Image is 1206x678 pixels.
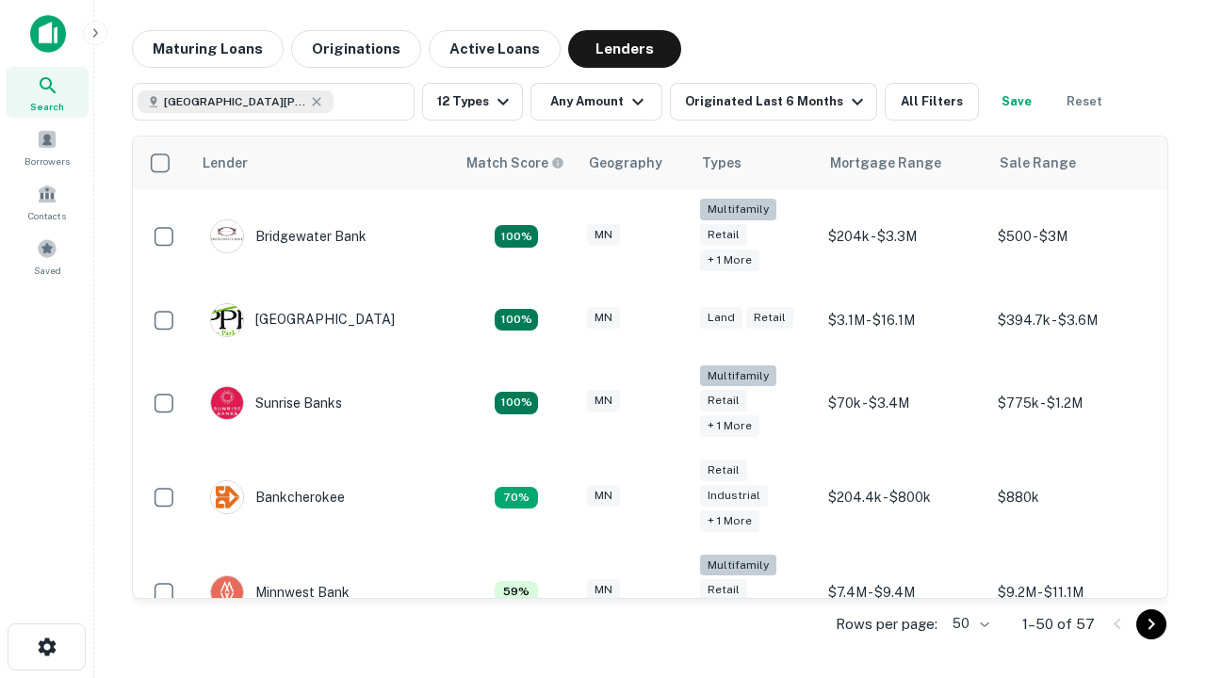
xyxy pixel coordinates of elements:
div: Matching Properties: 14, hasApolloMatch: undefined [495,392,538,414]
button: Any Amount [530,83,662,121]
button: All Filters [885,83,979,121]
a: Search [6,67,89,118]
span: Borrowers [24,153,70,169]
div: Sunrise Banks [210,386,342,420]
button: Originations [291,30,421,68]
div: Matching Properties: 18, hasApolloMatch: undefined [495,225,538,248]
button: Originated Last 6 Months [670,83,877,121]
div: Lender [203,152,248,174]
span: Contacts [28,208,66,223]
span: Search [30,99,64,114]
div: 50 [945,610,992,638]
th: Mortgage Range [819,137,988,189]
div: Minnwest Bank [210,575,350,609]
div: Originated Last 6 Months [685,90,869,113]
div: + 1 more [700,510,759,532]
div: Bankcherokee [210,480,345,514]
div: Retail [700,579,747,601]
button: Maturing Loans [132,30,284,68]
th: Lender [191,137,455,189]
div: Sale Range [1000,152,1076,174]
div: Retail [700,224,747,246]
div: MN [587,307,620,329]
button: Reset [1054,83,1115,121]
td: $880k [988,450,1158,545]
div: Bridgewater Bank [210,219,367,253]
div: Industrial [700,485,768,507]
th: Geography [578,137,691,189]
img: picture [211,220,243,252]
td: $7.4M - $9.4M [819,545,988,640]
a: Contacts [6,176,89,227]
div: + 1 more [700,415,759,437]
div: Multifamily [700,555,776,576]
div: Matching Properties: 7, hasApolloMatch: undefined [495,487,538,509]
img: capitalize-icon.png [30,15,66,53]
button: Active Loans [429,30,561,68]
div: Retail [746,307,793,329]
td: $204k - $3.3M [819,189,988,284]
td: $394.7k - $3.6M [988,284,1158,356]
div: MN [587,485,620,507]
td: $9.2M - $11.1M [988,545,1158,640]
img: picture [211,481,243,513]
p: Rows per page: [836,613,937,636]
span: Saved [34,263,61,278]
button: Save your search to get updates of matches that match your search criteria. [986,83,1047,121]
td: $775k - $1.2M [988,356,1158,451]
img: picture [211,304,243,336]
div: Matching Properties: 10, hasApolloMatch: undefined [495,309,538,331]
th: Sale Range [988,137,1158,189]
div: + 1 more [700,250,759,271]
div: [GEOGRAPHIC_DATA] [210,303,395,337]
h6: Match Score [466,153,561,173]
button: Lenders [568,30,681,68]
div: MN [587,579,620,601]
span: [GEOGRAPHIC_DATA][PERSON_NAME], [GEOGRAPHIC_DATA], [GEOGRAPHIC_DATA] [164,93,305,110]
button: 12 Types [422,83,523,121]
img: picture [211,387,243,419]
div: Matching Properties: 6, hasApolloMatch: undefined [495,581,538,604]
div: Capitalize uses an advanced AI algorithm to match your search with the best lender. The match sco... [466,153,564,173]
div: Multifamily [700,199,776,220]
button: Go to next page [1136,609,1166,639]
div: Land [700,307,742,329]
div: MN [587,224,620,246]
div: Multifamily [700,365,776,387]
th: Capitalize uses an advanced AI algorithm to match your search with the best lender. The match sco... [455,137,578,189]
td: $3.1M - $16.1M [819,284,988,356]
div: Mortgage Range [830,152,941,174]
div: Geography [589,152,662,174]
p: 1–50 of 57 [1022,613,1095,636]
a: Saved [6,231,89,282]
td: $204.4k - $800k [819,450,988,545]
div: Types [702,152,742,174]
iframe: Chat Widget [1112,527,1206,618]
div: Retail [700,390,747,412]
img: picture [211,576,243,608]
td: $70k - $3.4M [819,356,988,451]
div: MN [587,390,620,412]
th: Types [691,137,819,189]
a: Borrowers [6,121,89,172]
div: Retail [700,460,747,481]
td: $500 - $3M [988,189,1158,284]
